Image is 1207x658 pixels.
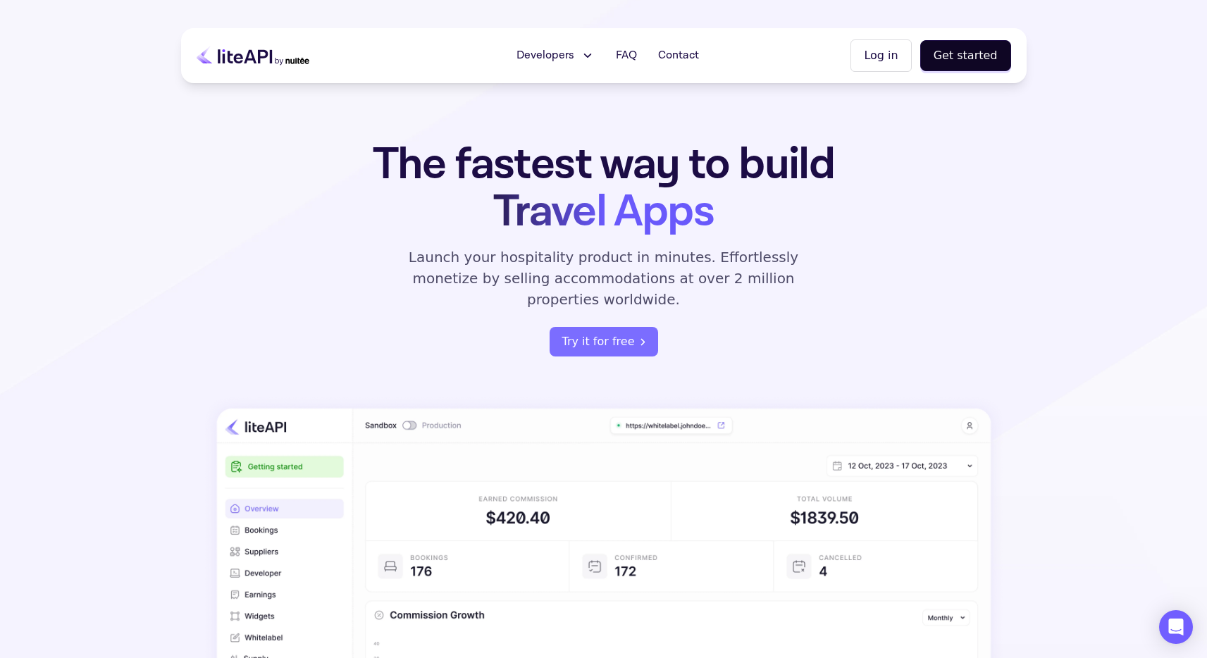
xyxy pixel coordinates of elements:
p: Launch your hospitality product in minutes. Effortlessly monetize by selling accommodations at ov... [392,247,815,310]
span: Contact [658,47,699,64]
h1: The fastest way to build [328,141,879,235]
span: FAQ [616,47,637,64]
button: Get started [920,40,1011,71]
div: Open Intercom Messenger [1159,610,1193,644]
button: Developers [508,42,603,70]
button: Log in [850,39,911,72]
span: Travel Apps [493,182,714,241]
a: Contact [650,42,707,70]
button: Try it for free [550,327,658,356]
a: register [550,327,658,356]
a: FAQ [607,42,645,70]
span: Developers [516,47,574,64]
